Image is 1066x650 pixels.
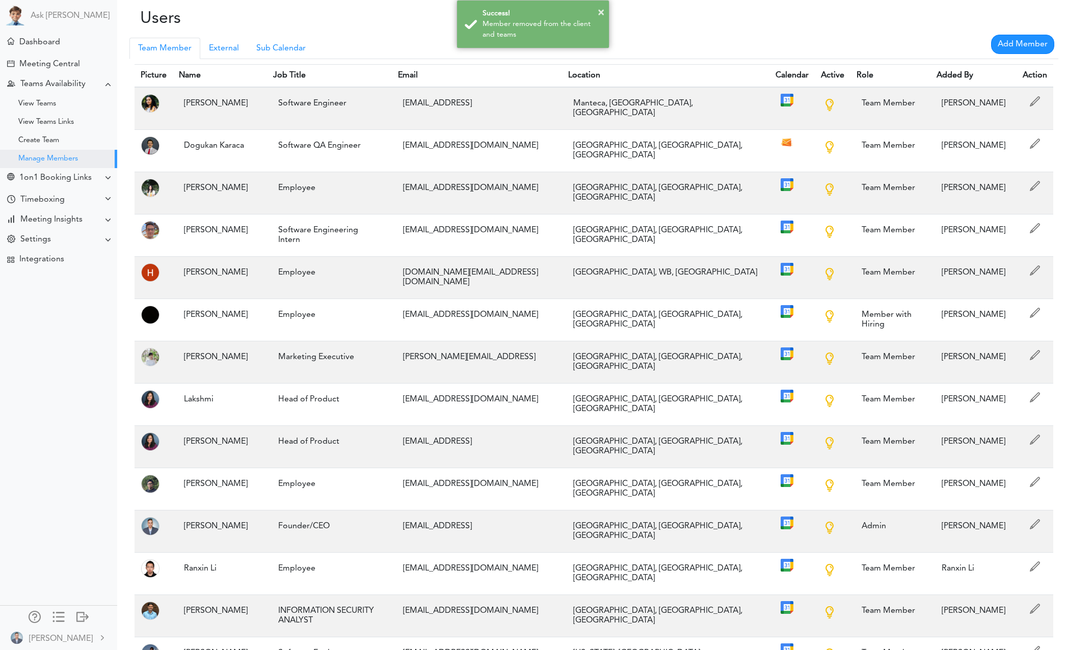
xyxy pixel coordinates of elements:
th: Job Title [267,65,391,88]
div: Head of Product [273,432,385,452]
th: Picture [135,65,173,88]
th: Email [392,65,563,88]
div: [EMAIL_ADDRESS] [398,517,556,536]
div: [EMAIL_ADDRESS][DOMAIN_NAME] [398,559,556,579]
div: Manteca, [GEOGRAPHIC_DATA], [GEOGRAPHIC_DATA] [568,94,763,123]
div: [PERSON_NAME] [179,263,261,283]
div: [GEOGRAPHIC_DATA], [GEOGRAPHIC_DATA], [GEOGRAPHIC_DATA] [568,178,763,208]
div: [PERSON_NAME] [179,474,261,494]
div: [PERSON_NAME] [937,601,1010,621]
th: Name [173,65,267,88]
th: Added By [930,65,1017,88]
div: [EMAIL_ADDRESS][DOMAIN_NAME] [398,601,556,621]
span: Edit Admin's Name/Title [1027,519,1043,534]
img: Google_Calendar_icon.png [781,94,793,106]
span: Edit Member Name/Title [1027,604,1043,619]
div: [GEOGRAPHIC_DATA], [GEOGRAPHIC_DATA], [GEOGRAPHIC_DATA] [568,347,763,377]
div: Ranxin Li [179,559,261,579]
div: [EMAIL_ADDRESS][DOMAIN_NAME] [398,390,556,410]
div: [PERSON_NAME] [179,178,261,198]
div: Ranxin Li [937,559,1010,579]
div: Employee [273,474,385,494]
img: 9Bcb3JAAAABklEQVQDAAUOJtYnTEKTAAAAAElFTkSuQmCC [141,221,159,239]
img: Z [141,137,159,155]
th: Role [850,65,930,88]
div: [PERSON_NAME] [179,517,261,536]
img: Google_Calendar_icon.png [781,347,793,360]
span: Edit Member Name/Title [1027,265,1043,281]
div: [PERSON_NAME] [179,432,261,452]
div: Team Member [857,221,924,240]
div: Create Team [18,138,59,143]
img: Google_Calendar_icon.png [781,559,793,572]
img: MTI3iChtQ3gAAAABJRU5ErkJggg== [141,348,159,366]
div: [GEOGRAPHIC_DATA], [GEOGRAPHIC_DATA], [GEOGRAPHIC_DATA] [568,559,763,588]
div: [PERSON_NAME][EMAIL_ADDRESS] [398,347,556,367]
span: Edit Member Name/Title [1027,139,1043,154]
img: Google_Calendar_icon.png [781,517,793,529]
img: Google_Calendar_icon.png [781,474,793,487]
div: [PERSON_NAME] [937,94,1010,114]
div: [PERSON_NAME] [937,221,1010,240]
div: [GEOGRAPHIC_DATA], [GEOGRAPHIC_DATA], [GEOGRAPHIC_DATA] [568,601,763,631]
a: External [200,38,248,59]
a: Sub Calendar [248,38,314,59]
div: View Teams [18,101,56,106]
div: [GEOGRAPHIC_DATA], WB, [GEOGRAPHIC_DATA] [568,263,763,283]
div: [PERSON_NAME] [179,347,261,367]
div: Head of Product [273,390,385,410]
div: [EMAIL_ADDRESS] [398,94,556,114]
img: Google_Calendar_icon.png [781,432,793,445]
img: 8vEyMtkel0rR4AAAAASUVORK5CYII= [141,475,159,493]
div: View Teams Links [18,120,74,125]
div: [GEOGRAPHIC_DATA], [GEOGRAPHIC_DATA], [GEOGRAPHIC_DATA] [568,136,763,166]
div: Create Meeting [7,60,14,67]
div: Team Member [857,390,924,410]
th: Action [1017,65,1053,88]
div: Timeboxing [20,195,65,205]
div: [PERSON_NAME] [179,94,261,114]
span: Edit Member Name/Title [1027,392,1043,408]
div: Employee [273,178,385,198]
div: Team Member [857,559,924,579]
div: [PERSON_NAME] [937,432,1010,452]
div: [PERSON_NAME] [937,305,1010,325]
th: Active [815,65,850,88]
a: [PERSON_NAME] [1,626,116,649]
a: Change side menu [52,611,65,625]
div: Team Member [857,94,924,114]
img: wktLqiEerNXlgAAAABJRU5ErkJggg== [141,94,159,113]
img: Google_Calendar_icon.png [781,390,793,402]
img: Google_Calendar_icon.png [781,305,793,318]
div: Software Engineer [273,94,385,114]
div: [PERSON_NAME] [179,221,261,240]
img: xVf76wEzDTxPwAAAABJRU5ErkJggg== [141,432,159,451]
div: Dogukan Karaca [179,136,261,156]
div: [GEOGRAPHIC_DATA], [GEOGRAPHIC_DATA], [GEOGRAPHIC_DATA] [568,305,763,335]
div: Teams Availability [20,79,86,89]
span: Edit Member Name/Title [1027,435,1043,450]
div: Meeting Central [19,60,80,69]
div: Team Member [857,432,924,452]
div: [PERSON_NAME] [29,633,93,645]
div: Team Member [857,347,924,367]
div: Software QA Engineer [273,136,385,156]
div: Manage Members [18,156,78,161]
span: Edit Member Name/Title [1027,561,1043,577]
div: [GEOGRAPHIC_DATA], [GEOGRAPHIC_DATA], [GEOGRAPHIC_DATA] [568,221,763,250]
div: Integrations [19,255,64,264]
th: Calendar [769,65,815,88]
div: Team Member [857,263,924,283]
div: Employee [273,305,385,325]
div: INFORMATION SECURITY ANALYST [273,601,385,631]
div: [PERSON_NAME] [937,136,1010,156]
img: Google_Calendar_icon.png [781,601,793,614]
div: [EMAIL_ADDRESS][DOMAIN_NAME] [398,305,556,325]
div: [PERSON_NAME] [179,601,261,621]
img: BWv8PPf8N0ctf3JvtTlAAAAAASUVORK5CYII= [141,517,159,535]
div: Team Member [857,136,924,156]
div: [PERSON_NAME] [937,517,1010,536]
div: TEAMCAL AI Workflow Apps [7,256,14,263]
div: Employee [273,559,385,579]
div: Team Member [857,178,924,198]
